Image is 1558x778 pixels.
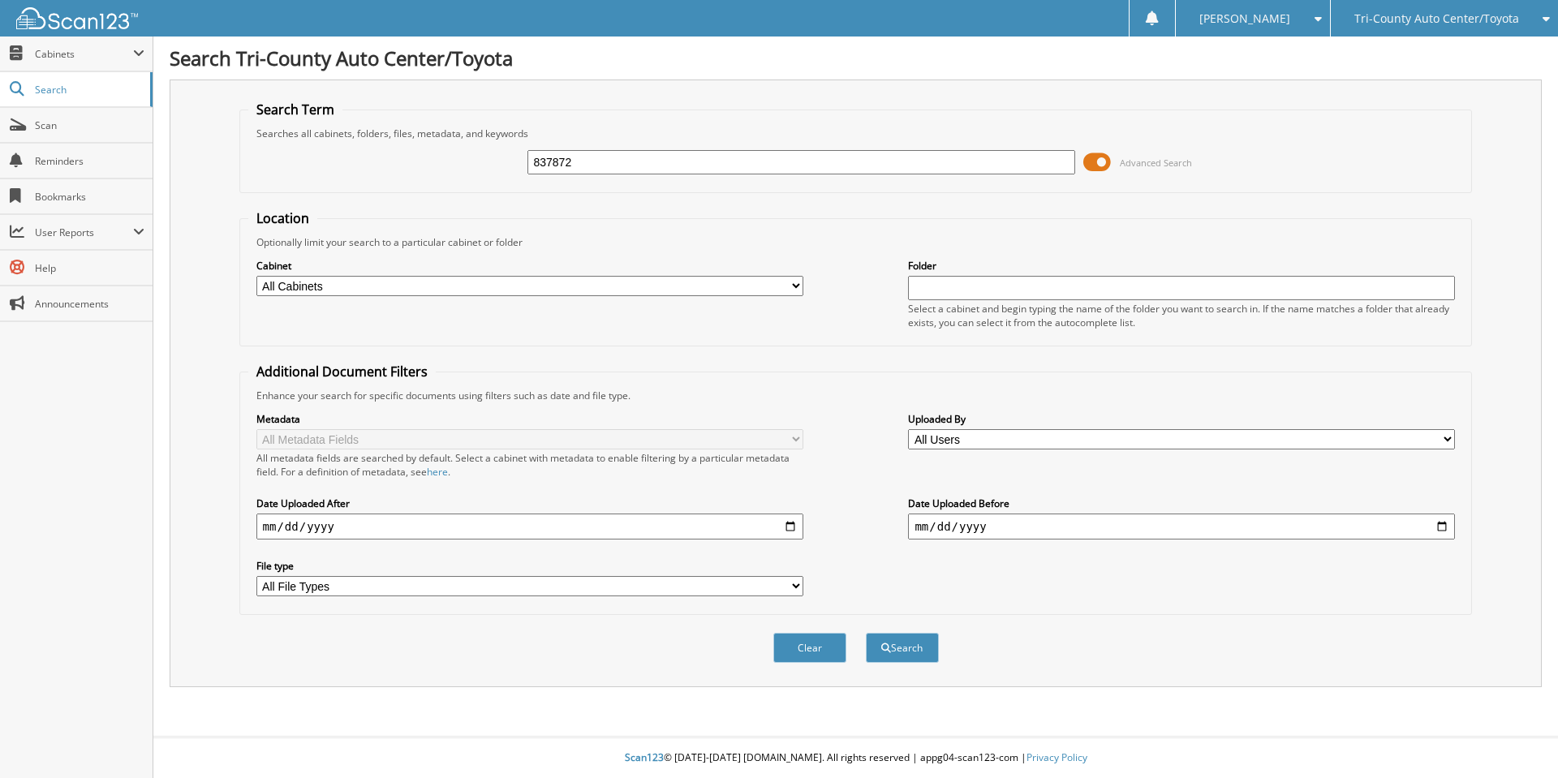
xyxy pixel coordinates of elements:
[908,412,1455,426] label: Uploaded By
[16,7,138,29] img: scan123-logo-white.svg
[248,235,1464,249] div: Optionally limit your search to a particular cabinet or folder
[248,127,1464,140] div: Searches all cabinets, folders, files, metadata, and keywords
[908,496,1455,510] label: Date Uploaded Before
[427,465,448,479] a: here
[1120,157,1192,169] span: Advanced Search
[256,412,803,426] label: Metadata
[256,496,803,510] label: Date Uploaded After
[908,514,1455,539] input: end
[35,118,144,132] span: Scan
[773,633,846,663] button: Clear
[248,209,317,227] legend: Location
[170,45,1542,71] h1: Search Tri-County Auto Center/Toyota
[35,47,133,61] span: Cabinets
[1026,750,1087,764] a: Privacy Policy
[256,559,803,573] label: File type
[1199,14,1290,24] span: [PERSON_NAME]
[248,363,436,380] legend: Additional Document Filters
[256,514,803,539] input: start
[1354,14,1519,24] span: Tri-County Auto Center/Toyota
[35,154,144,168] span: Reminders
[153,738,1558,778] div: © [DATE]-[DATE] [DOMAIN_NAME]. All rights reserved | appg04-scan123-com |
[35,297,144,311] span: Announcements
[256,259,803,273] label: Cabinet
[35,261,144,275] span: Help
[1477,700,1558,778] iframe: Chat Widget
[625,750,664,764] span: Scan123
[248,101,342,118] legend: Search Term
[35,83,142,97] span: Search
[35,190,144,204] span: Bookmarks
[256,451,803,479] div: All metadata fields are searched by default. Select a cabinet with metadata to enable filtering b...
[35,226,133,239] span: User Reports
[248,389,1464,402] div: Enhance your search for specific documents using filters such as date and file type.
[866,633,939,663] button: Search
[908,302,1455,329] div: Select a cabinet and begin typing the name of the folder you want to search in. If the name match...
[908,259,1455,273] label: Folder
